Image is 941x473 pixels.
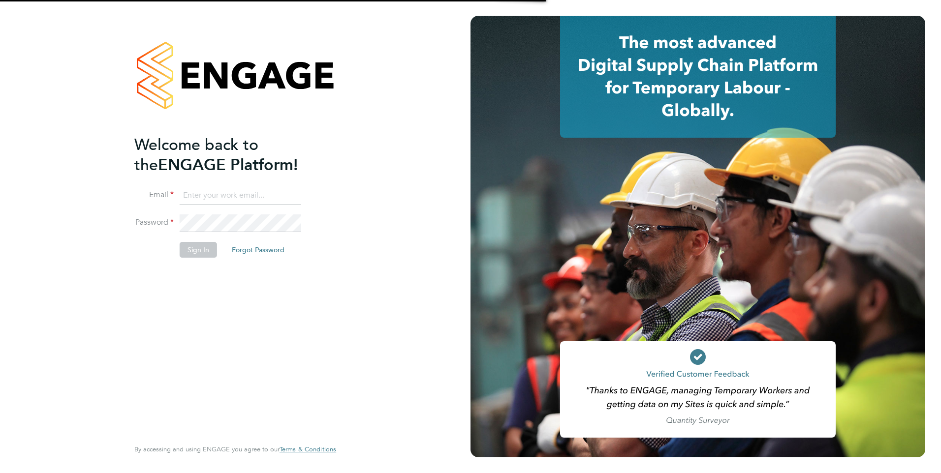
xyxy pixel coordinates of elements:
span: Welcome back to the [134,135,258,175]
input: Enter your work email... [180,187,301,205]
button: Forgot Password [224,242,292,258]
span: Terms & Conditions [280,445,336,453]
a: Terms & Conditions [280,445,336,453]
span: By accessing and using ENGAGE you agree to our [134,445,336,453]
h2: ENGAGE Platform! [134,135,326,175]
label: Email [134,190,174,200]
button: Sign In [180,242,217,258]
label: Password [134,217,174,228]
